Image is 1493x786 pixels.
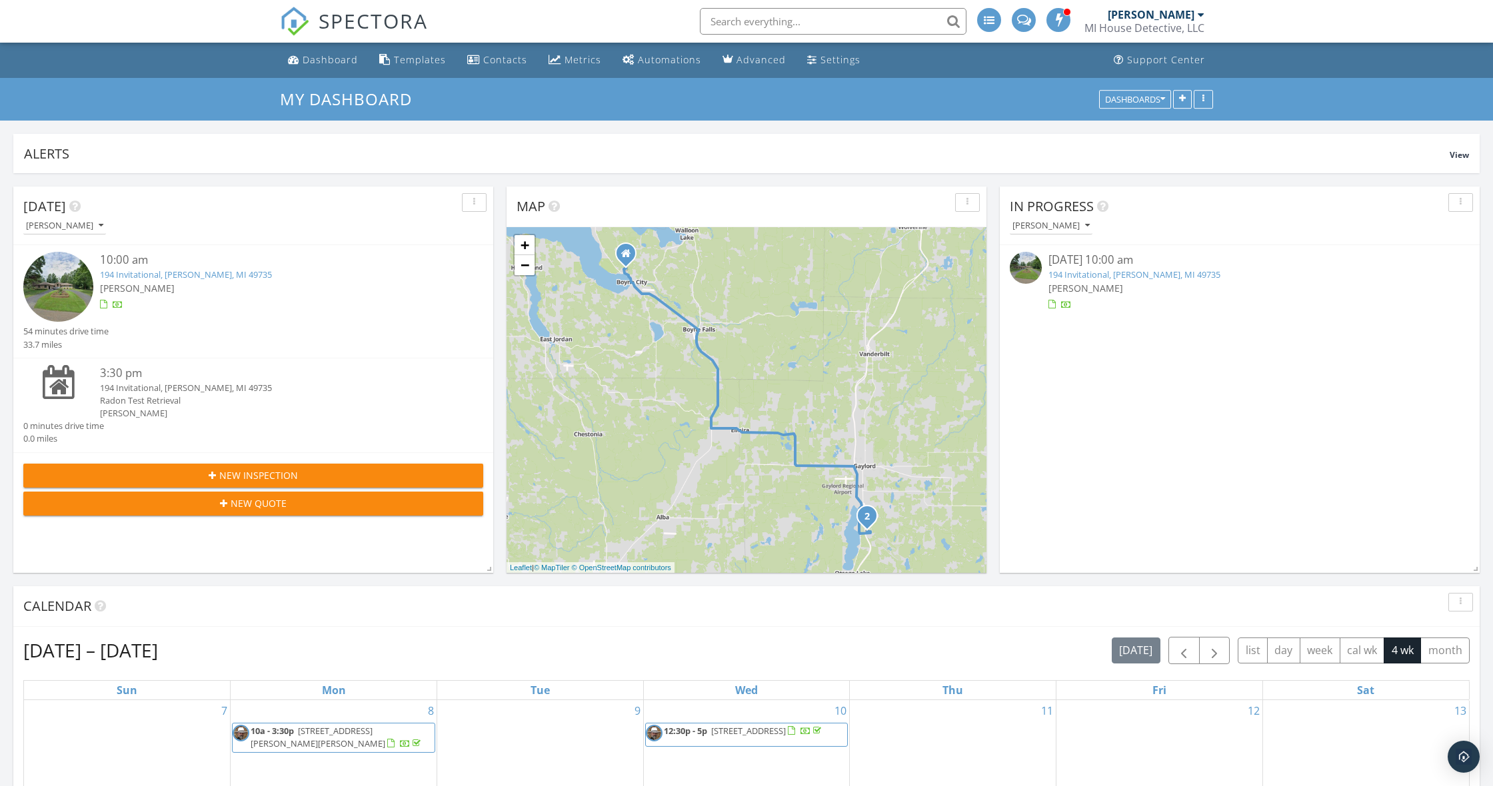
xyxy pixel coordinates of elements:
button: list [1238,637,1268,663]
a: © OpenStreetMap contributors [572,564,671,572]
a: Templates [374,48,451,73]
div: 0.0 miles [23,432,104,445]
a: Leaflet [510,564,532,572]
button: Next [1199,637,1230,664]
div: 194 Invitational, Gaylord, MI 49735 [867,516,875,524]
img: mi_housed_detective_head_shot_w_logo.png [646,725,663,741]
div: 3:30 pm [100,365,445,382]
span: [PERSON_NAME] [100,282,175,294]
div: 33.7 miles [23,338,109,351]
a: Go to September 12, 2025 [1245,700,1262,721]
img: streetview [23,252,93,322]
div: 0 minutes drive time [23,420,104,432]
div: Radon Test Retrieval [100,394,445,407]
a: Wednesday [733,681,760,699]
a: SPECTORA [280,18,428,46]
span: Map [517,197,545,215]
a: Contacts [462,48,533,73]
span: In Progress [1010,197,1094,215]
button: New Quote [23,492,483,516]
a: 194 Invitational, [PERSON_NAME], MI 49735 [100,268,272,280]
span: New Inspection [219,468,298,482]
div: Dashboards [1105,95,1165,104]
div: 54 minutes drive time [23,325,109,338]
a: My Dashboard [280,88,423,110]
div: Alerts [24,145,1450,163]
button: [PERSON_NAME] [23,217,106,235]
div: 10:00 am [100,252,445,268]
h2: [DATE] – [DATE] [23,637,158,663]
button: month [1420,637,1470,663]
a: 3:30 pm 194 Invitational, [PERSON_NAME], MI 49735 Radon Test Retrieval [PERSON_NAME] 0 minutes dr... [23,365,483,446]
div: Templates [394,53,446,66]
img: mi_housed_detective_head_shot_w_logo.png [233,725,249,741]
span: 12:30p - 5p [664,725,707,737]
a: Friday [1150,681,1169,699]
button: [PERSON_NAME] [1010,217,1092,235]
div: 194 Invitational, [PERSON_NAME], MI 49735 [100,382,445,394]
button: New Inspection [23,464,483,488]
span: [DATE] [23,197,66,215]
div: Support Center [1127,53,1205,66]
a: Support Center [1108,48,1210,73]
span: 10a - 3:30p [251,725,294,737]
button: week [1300,637,1340,663]
a: Monday [319,681,349,699]
a: Saturday [1354,681,1377,699]
i: 2 [864,512,870,522]
a: Automations (Advanced) [617,48,707,73]
a: 194 Invitational, [PERSON_NAME], MI 49735 [1048,268,1220,280]
div: Settings [820,53,860,66]
div: 150 Grunow Dr, Boyne City MI 49712 [626,253,634,261]
a: Go to September 11, 2025 [1038,700,1056,721]
a: Advanced [717,48,791,73]
a: Metrics [543,48,607,73]
button: 4 wk [1384,637,1421,663]
a: Go to September 10, 2025 [832,700,849,721]
a: © MapTiler [534,564,570,572]
a: 12:30p - 5p [STREET_ADDRESS] [664,725,824,737]
div: [PERSON_NAME] [1108,8,1194,21]
div: [PERSON_NAME] [1012,221,1090,230]
div: [PERSON_NAME] [100,407,445,420]
span: [PERSON_NAME] [1048,282,1123,294]
a: Zoom in [515,235,535,255]
a: Go to September 9, 2025 [632,700,643,721]
a: Thursday [940,681,966,699]
span: View [1450,149,1469,161]
a: 12:30p - 5p [STREET_ADDRESS] [645,723,848,747]
button: [DATE] [1112,637,1160,663]
span: Calendar [23,597,91,615]
span: [STREET_ADDRESS] [711,725,786,737]
div: [PERSON_NAME] [26,221,103,230]
a: 10:00 am 194 Invitational, [PERSON_NAME], MI 49735 [PERSON_NAME] 54 minutes drive time 33.7 miles [23,252,483,351]
span: [STREET_ADDRESS][PERSON_NAME][PERSON_NAME] [251,725,385,749]
a: Settings [802,48,866,73]
div: | [507,562,675,574]
a: 10a - 3:30p [STREET_ADDRESS][PERSON_NAME][PERSON_NAME] [232,723,435,753]
button: day [1267,637,1300,663]
div: Automations [638,53,701,66]
a: [DATE] 10:00 am 194 Invitational, [PERSON_NAME], MI 49735 [PERSON_NAME] [1010,252,1470,311]
button: cal wk [1340,637,1385,663]
a: Tuesday [528,681,553,699]
a: Zoom out [515,255,535,275]
button: Dashboards [1099,90,1171,109]
span: SPECTORA [319,7,428,35]
div: Metrics [565,53,601,66]
a: Go to September 13, 2025 [1452,700,1469,721]
div: MI House Detective, LLC [1084,21,1204,35]
a: Go to September 8, 2025 [425,700,437,721]
span: New Quote [231,496,287,510]
div: Contacts [483,53,527,66]
a: Go to September 7, 2025 [219,700,230,721]
a: Sunday [114,681,140,699]
div: [DATE] 10:00 am [1048,252,1432,268]
img: The Best Home Inspection Software - Spectora [280,7,309,36]
input: Search everything... [700,8,966,35]
a: 10a - 3:30p [STREET_ADDRESS][PERSON_NAME][PERSON_NAME] [251,725,423,749]
div: Open Intercom Messenger [1448,741,1480,773]
div: Advanced [737,53,786,66]
div: Dashboard [303,53,358,66]
button: Previous [1168,637,1200,664]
